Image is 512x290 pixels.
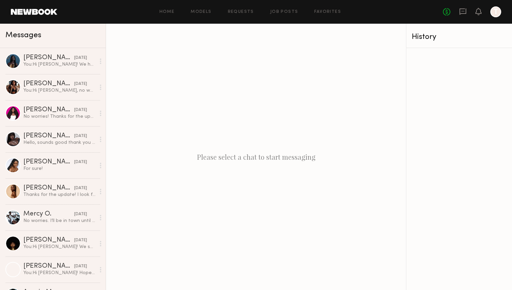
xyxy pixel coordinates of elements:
div: [PERSON_NAME] [23,263,74,270]
a: Models [191,10,211,14]
div: No worries. I’ll be in town until the 26th [23,218,95,224]
div: [PERSON_NAME] [23,185,74,192]
div: Mercy O. [23,211,74,218]
div: [DATE] [74,159,87,165]
div: You: Hi [PERSON_NAME]! We spoke too soon, we are no longer needing to conduct model swatching [DA... [23,244,95,250]
div: [PERSON_NAME] [23,54,74,61]
div: Thanks for the update! I look forward to hearing from you again 😊 [23,192,95,198]
a: T [490,6,501,17]
div: Hello, sounds good thank you for letting me know [23,139,95,146]
div: [PERSON_NAME] [23,133,74,139]
a: Favorites [314,10,341,14]
a: Job Posts [270,10,298,14]
div: [DATE] [74,263,87,270]
span: Messages [5,31,41,39]
div: You: Hi [PERSON_NAME]! Hope you're doing well! We are planning for another swatch shoot [DATE][DA... [23,270,95,276]
a: Home [159,10,175,14]
div: You: Hi [PERSON_NAME]! We had to reschedule, so we will reach back out once we have a new date! [23,61,95,68]
div: [PERSON_NAME] [23,81,74,87]
div: You: Hi [PERSON_NAME], no worries! We will reach back out for the next one. [23,87,95,94]
div: [PERSON_NAME] [23,237,74,244]
div: [DATE] [74,211,87,218]
div: [DATE] [74,237,87,244]
div: [DATE] [74,133,87,139]
div: [DATE] [74,55,87,61]
div: No worries! Thanks for the updates 🤎 [23,113,95,120]
div: [DATE] [74,81,87,87]
div: [DATE] [74,107,87,113]
a: Requests [228,10,254,14]
div: For sure! [23,165,95,172]
div: Please select a chat to start messaging [106,24,406,290]
div: History [412,33,507,41]
div: [PERSON_NAME] [23,107,74,113]
div: [DATE] [74,185,87,192]
div: [PERSON_NAME] [23,159,74,165]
